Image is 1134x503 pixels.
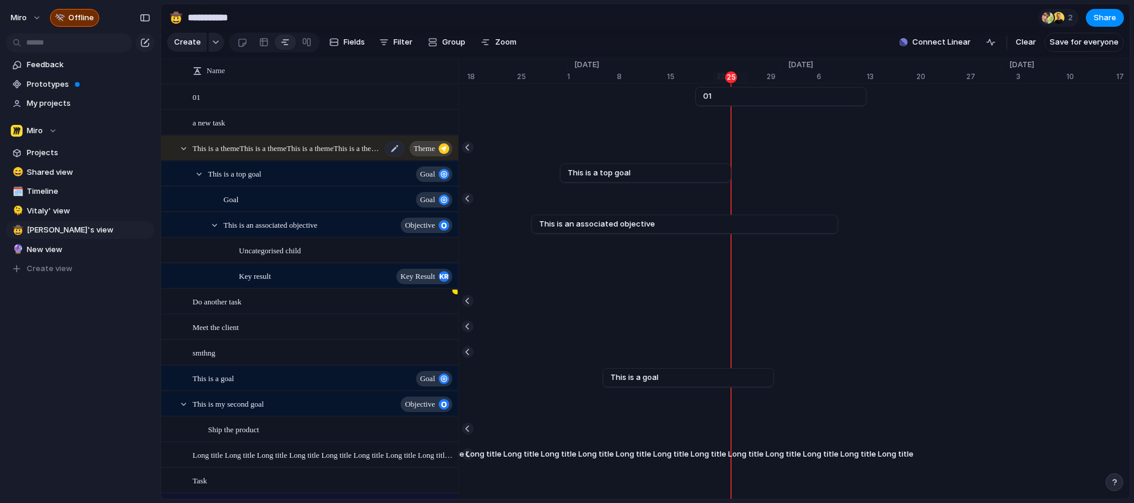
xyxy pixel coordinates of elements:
div: 13 [867,71,916,82]
span: goal [420,370,435,387]
div: 29 [767,71,781,82]
a: This is an associated objective [539,215,830,233]
span: [DATE] [1002,59,1041,71]
div: 🔮 [12,243,21,256]
button: goal [416,166,452,182]
button: 😄 [11,166,23,178]
span: My projects [27,98,150,109]
span: Vitaly' view [27,205,150,217]
a: 🤠[PERSON_NAME]'s view [6,221,155,239]
span: Shared view [27,166,150,178]
span: [PERSON_NAME]'s view [27,224,150,236]
span: Clear [1016,36,1036,48]
span: Fields [344,36,365,48]
span: This is a top goal [568,167,631,179]
span: Save for everyone [1050,36,1119,48]
span: Offline [68,12,94,24]
span: Meet the client [193,320,239,334]
button: Filter [374,33,417,52]
button: Miro [6,122,155,140]
div: 1 [567,71,617,82]
span: Uncategorised child [239,243,301,257]
button: Create [167,33,207,52]
span: Feedback [27,59,150,71]
span: This is a goal [610,372,659,383]
span: Long title Long title Long title Long title Long title Long title Long title Long title Long titl... [204,448,913,460]
button: Share [1086,9,1124,27]
div: 8 [617,71,667,82]
button: 🤠 [166,8,185,27]
button: Clear [1011,33,1041,52]
span: This is a themeThis is a themeThis is a themeThis is a themeThis is a themeThis is a themeThis is... [193,141,381,155]
span: Connect Linear [912,36,971,48]
span: Create [174,36,201,48]
a: Projects [6,144,155,162]
span: a new task [193,115,225,129]
span: Ship the product [208,422,259,436]
span: New view [27,244,150,256]
div: 🤠 [169,10,182,26]
a: 01 [703,87,859,105]
div: 27 [966,71,1002,82]
span: Share [1094,12,1116,24]
span: objective [405,396,435,413]
button: Save for everyone [1044,33,1124,52]
a: Prototypes [6,76,155,93]
div: 25 [725,71,737,83]
button: key result [396,269,452,284]
span: 01 [703,90,711,102]
span: key result [401,268,435,285]
a: 🔮New view [6,241,155,259]
button: goal [416,192,452,208]
div: 20 [916,71,966,82]
div: 10 [1066,71,1116,82]
button: 🫠 [11,205,23,217]
button: Zoom [476,33,521,52]
span: smthng [193,345,215,359]
a: Feedback [6,56,155,74]
span: Timeline [27,186,150,197]
button: Fields [325,33,370,52]
div: 😄 [12,165,21,179]
span: objective [405,217,435,234]
span: This is an associated objective [539,218,655,230]
div: 18 [467,71,517,82]
span: This is an associated objective [223,218,317,231]
div: 🗓️ [12,185,21,199]
span: [DATE] [781,59,820,71]
span: 01 [193,90,200,103]
span: Create view [27,263,73,275]
span: Zoom [495,36,516,48]
a: 🗓️Timeline [6,183,155,200]
span: Group [442,36,465,48]
span: This is my second goal [193,397,264,410]
a: 🫠Vitaly' view [6,202,155,220]
button: 🗓️ [11,186,23,197]
span: goal [420,166,435,183]
a: This is a top goal [568,164,723,182]
div: 6 [817,71,867,82]
span: Key result [239,269,271,282]
span: goal [420,191,435,208]
span: Prototypes [27,78,150,90]
span: This is a goal [193,371,234,385]
span: Miro [27,125,43,137]
button: 🤠 [11,224,23,236]
button: miro [5,8,48,27]
span: Goal [223,192,238,206]
button: objective [401,397,452,412]
span: Task [193,473,207,487]
div: 25 [517,71,567,82]
span: Filter [393,36,412,48]
a: 😄Shared view [6,164,155,181]
span: Long title Long title Long title Long title Long title Long title Long title Long title Long titl... [193,448,454,461]
button: Group [422,33,471,52]
button: 🔮 [11,244,23,256]
a: My projects [6,95,155,112]
div: 🤠 [12,224,21,237]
